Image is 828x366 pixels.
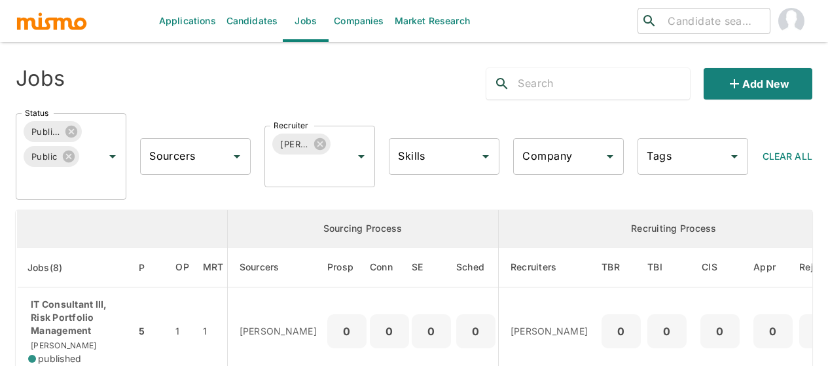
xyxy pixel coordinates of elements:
p: 0 [706,322,734,340]
button: Open [601,147,619,166]
th: To Be Interviewed [644,247,690,287]
button: Open [228,147,246,166]
th: Recruiters [498,247,598,287]
span: [PERSON_NAME] [272,137,317,152]
p: 0 [653,322,681,340]
input: Candidate search [662,12,765,30]
span: P [139,260,162,276]
p: [PERSON_NAME] [511,325,588,338]
p: 0 [375,322,404,340]
button: Open [103,147,122,166]
button: Open [477,147,495,166]
th: Open Positions [165,247,200,287]
label: Recruiter [274,120,308,131]
th: Approved [750,247,796,287]
th: Sourcers [227,247,327,287]
div: [PERSON_NAME] [272,134,331,155]
p: IT Consultant III, Risk Portfolio Management [28,298,125,337]
th: To Be Reviewed [598,247,644,287]
button: Open [352,147,370,166]
span: [PERSON_NAME] [28,340,96,350]
th: Market Research Total [200,247,227,287]
span: Clear All [763,151,812,162]
h4: Jobs [16,65,65,92]
span: published [38,352,81,365]
th: Sent Emails [409,247,454,287]
div: Published [24,121,82,142]
div: Public [24,146,79,167]
th: Client Interview Scheduled [690,247,750,287]
th: Priority [135,247,165,287]
img: logo [16,11,88,31]
p: 0 [607,322,636,340]
th: Connections [370,247,409,287]
button: Add new [704,68,812,100]
th: Prospects [327,247,370,287]
button: Open [725,147,744,166]
span: Public [24,149,65,164]
button: search [486,68,518,100]
img: Maia Reyes [778,8,804,34]
label: Status [25,107,48,119]
input: Search [518,73,690,94]
span: Jobs(8) [27,260,80,276]
p: 0 [759,322,787,340]
p: 0 [333,322,361,340]
span: Published [24,124,68,139]
p: [PERSON_NAME] [240,325,317,338]
p: 0 [417,322,446,340]
th: Sourcing Process [227,210,498,247]
p: 0 [461,322,490,340]
th: Sched [454,247,499,287]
